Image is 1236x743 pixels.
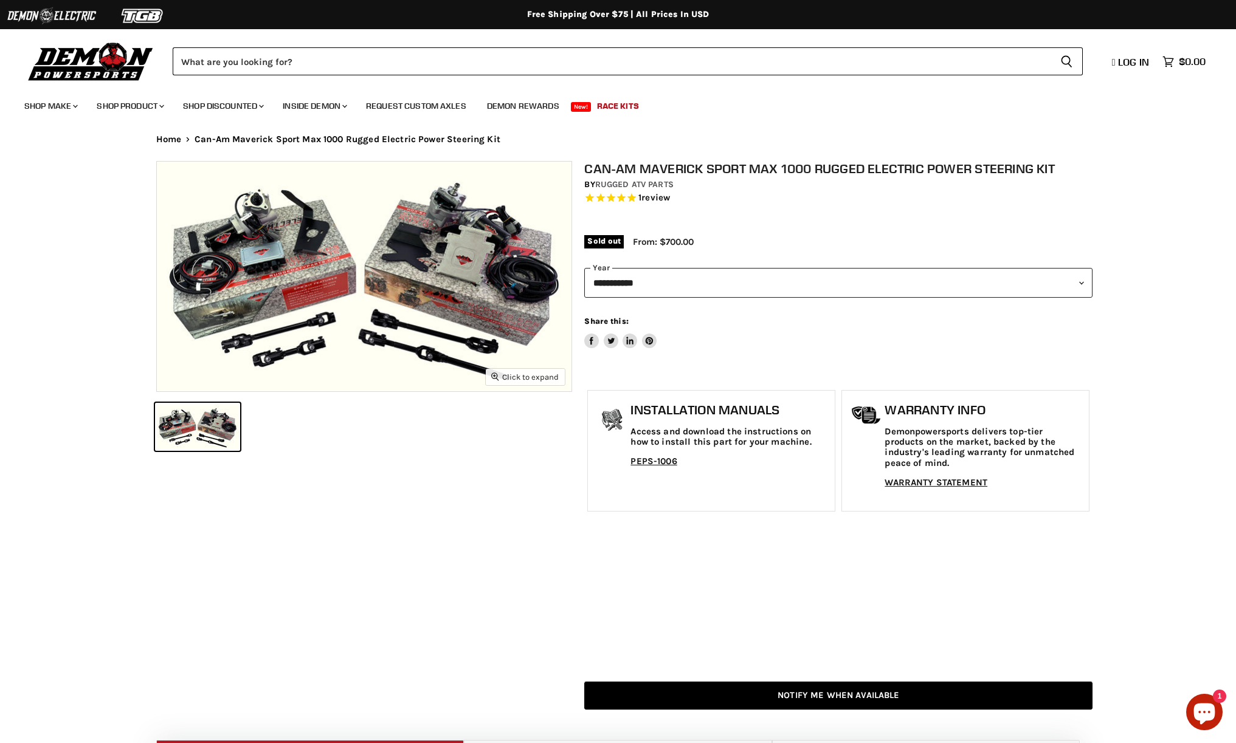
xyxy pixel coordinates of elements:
[174,94,271,118] a: Shop Discounted
[274,94,354,118] a: Inside Demon
[641,192,670,203] span: review
[478,94,568,118] a: Demon Rewards
[6,4,97,27] img: Demon Electric Logo 2
[24,39,157,83] img: Demon Powersports
[630,403,829,417] h1: Installation Manuals
[1107,56,1156,67] a: Log in
[885,477,987,488] a: WARRANTY STATEMENT
[195,134,500,145] span: Can-Am Maverick Sport Max 1000 Rugged Electric Power Steering Kit
[132,134,1105,145] nav: Breadcrumbs
[15,94,85,118] a: Shop Make
[584,192,1093,205] span: Rated 5.0 out of 5 stars 1 reviews
[588,94,648,118] a: Race Kits
[173,47,1051,75] input: Search
[97,4,188,27] img: TGB Logo 2
[1179,56,1206,67] span: $0.00
[584,317,628,326] span: Share this:
[15,89,1203,118] ul: Main menu
[584,178,1093,191] div: by
[584,161,1093,176] h1: Can-Am Maverick Sport Max 1000 Rugged Electric Power Steering Kit
[630,426,829,448] p: Access and download the instructions on how to install this part for your machine.
[584,316,657,348] aside: Share this:
[630,456,677,467] a: PEPS-1006
[173,47,1083,75] form: Product
[595,179,674,190] a: Rugged ATV Parts
[851,406,882,425] img: warranty-icon.png
[885,426,1083,468] p: Demonpowersports delivers top-tier products on the market, backed by the industry's leading warra...
[584,235,624,248] span: Sold out
[88,94,171,118] a: Shop Product
[638,192,670,203] span: 1 reviews
[132,9,1105,20] div: Free Shipping Over $75 | All Prices In USD
[1182,694,1226,733] inbox-online-store-chat: Shopify online store chat
[597,406,627,436] img: install_manual-icon.png
[491,372,559,382] span: Click to expand
[357,94,475,118] a: Request Custom Axles
[155,403,240,451] button: IMAGE thumbnail
[885,403,1083,417] h1: Warranty Info
[157,162,571,391] img: IMAGE
[584,682,1093,710] a: Notify Me When Available
[1118,56,1149,68] span: Log in
[584,268,1093,298] select: year
[486,369,565,385] button: Click to expand
[156,134,182,145] a: Home
[633,236,694,247] span: From: $700.00
[1156,53,1212,70] a: $0.00
[1051,47,1083,75] button: Search
[571,102,592,112] span: New!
